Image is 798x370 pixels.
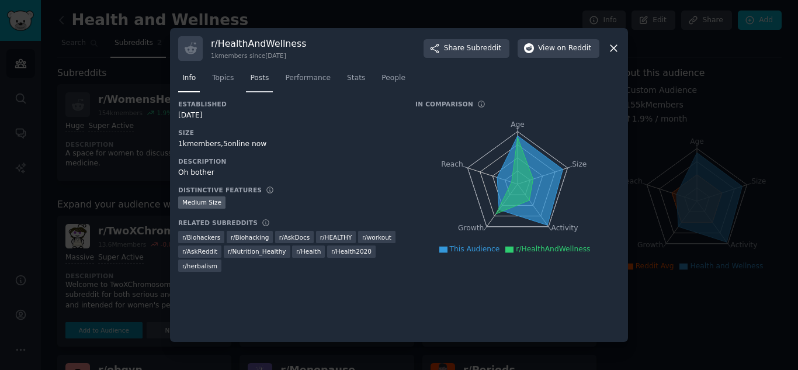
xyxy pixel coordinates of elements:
span: r/ Health2020 [331,247,372,255]
a: People [377,69,410,93]
span: Topics [212,73,234,84]
span: Subreddit [467,43,501,54]
span: r/ HEALTHY [320,233,352,241]
h3: Description [178,157,399,165]
h3: r/ HealthAndWellness [211,37,306,50]
span: r/ Biohacking [231,233,269,241]
span: Posts [250,73,269,84]
span: on Reddit [557,43,591,54]
span: Stats [347,73,365,84]
div: Oh bother [178,168,399,178]
h3: Distinctive Features [178,186,262,194]
div: [DATE] [178,110,399,121]
span: r/ AskDocs [279,233,310,241]
span: This Audience [450,245,500,253]
span: View [538,43,591,54]
a: Topics [208,69,238,93]
div: Medium Size [178,196,225,209]
button: ShareSubreddit [424,39,509,58]
div: 1k members, 5 online now [178,139,399,150]
span: People [381,73,405,84]
span: r/HealthAndWellness [516,245,590,253]
a: Posts [246,69,273,93]
h3: Related Subreddits [178,219,258,227]
tspan: Growth [458,224,484,232]
tspan: Size [572,160,587,168]
div: 1k members since [DATE] [211,51,306,60]
a: Info [178,69,200,93]
span: r/ Nutrition_Healthy [228,247,286,255]
button: Viewon Reddit [518,39,599,58]
a: Stats [343,69,369,93]
span: Performance [285,73,331,84]
span: r/ AskReddit [182,247,217,255]
span: Share [444,43,501,54]
h3: In Comparison [415,100,473,108]
tspan: Activity [551,224,578,232]
span: Info [182,73,196,84]
span: r/ Biohackers [182,233,220,241]
tspan: Reach [441,160,463,168]
span: r/ herbalism [182,262,217,270]
span: r/ workout [362,233,391,241]
h3: Established [178,100,399,108]
span: r/ Health [296,247,321,255]
a: Performance [281,69,335,93]
tspan: Age [511,120,525,129]
h3: Size [178,129,399,137]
